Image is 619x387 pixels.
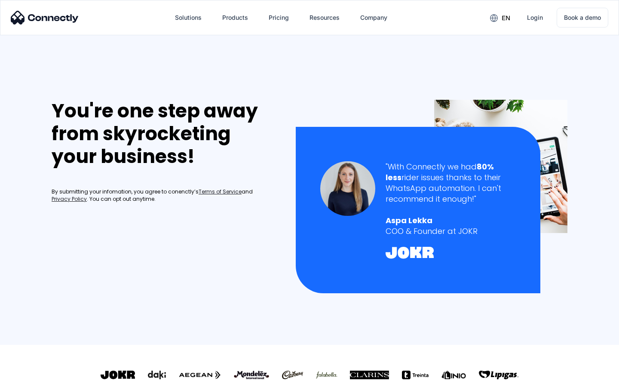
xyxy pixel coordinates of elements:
div: en [502,12,510,24]
aside: Language selected: English [9,372,52,384]
div: Solutions [168,7,208,28]
ul: Language list [17,372,52,384]
a: Privacy Policy [52,196,87,203]
div: Login [527,12,543,24]
div: Resources [309,12,340,24]
div: Products [215,7,255,28]
div: Company [353,7,394,28]
a: Terms of Service [199,188,242,196]
div: You're one step away from skyrocketing your business! [52,100,278,168]
div: By submitting your infomation, you agree to conenctly’s and . You can opt out anytime. [52,188,278,203]
div: "With Connectly we had rider issues thanks to their WhatsApp automation. I can't recommend it eno... [386,161,516,205]
div: Resources [303,7,346,28]
img: Connectly Logo [11,11,79,25]
div: Solutions [175,12,202,24]
div: Products [222,12,248,24]
div: Company [360,12,387,24]
strong: 80% less [386,161,494,183]
div: Pricing [269,12,289,24]
div: en [483,11,517,24]
a: Pricing [262,7,296,28]
a: Book a demo [557,8,608,28]
a: Login [520,7,550,28]
div: COO & Founder at JOKR [386,226,516,236]
strong: Aspa Lekka [386,215,432,226]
